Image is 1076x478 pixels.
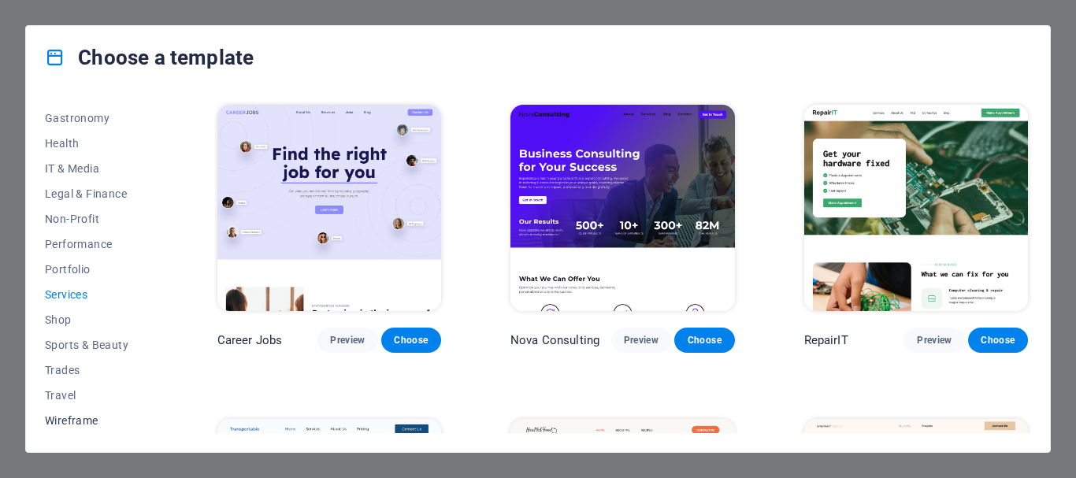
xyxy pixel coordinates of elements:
p: RepairIT [804,332,848,348]
span: Legal & Finance [45,187,148,200]
button: Travel [45,383,148,408]
span: Preview [330,334,365,346]
span: IT & Media [45,162,148,175]
span: Trades [45,364,148,376]
button: Shop [45,307,148,332]
span: Shop [45,313,148,326]
button: Wireframe [45,408,148,433]
h4: Choose a template [45,45,254,70]
img: RepairIT [804,105,1028,311]
span: Preview [624,334,659,346]
span: Sports & Beauty [45,339,148,351]
button: Choose [968,328,1028,353]
span: Choose [394,334,429,346]
span: Services [45,288,148,301]
button: IT & Media [45,156,148,181]
span: Health [45,137,148,150]
span: Portfolio [45,263,148,276]
img: Career Jobs [217,105,441,311]
button: Choose [674,328,734,353]
button: Health [45,131,148,156]
span: Travel [45,389,148,402]
p: Career Jobs [217,332,283,348]
button: Non-Profit [45,206,148,232]
button: Trades [45,358,148,383]
button: Preview [611,328,671,353]
button: Gastronomy [45,106,148,131]
p: Nova Consulting [510,332,599,348]
span: Non-Profit [45,213,148,225]
span: Preview [917,334,952,346]
button: Choose [381,328,441,353]
button: Preview [317,328,377,353]
span: Gastronomy [45,112,148,124]
button: Portfolio [45,257,148,282]
img: Nova Consulting [510,105,734,311]
span: Choose [687,334,722,346]
span: Performance [45,238,148,250]
button: Preview [904,328,964,353]
span: Choose [981,334,1015,346]
button: Legal & Finance [45,181,148,206]
span: Wireframe [45,414,148,427]
button: Performance [45,232,148,257]
button: Sports & Beauty [45,332,148,358]
button: Services [45,282,148,307]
